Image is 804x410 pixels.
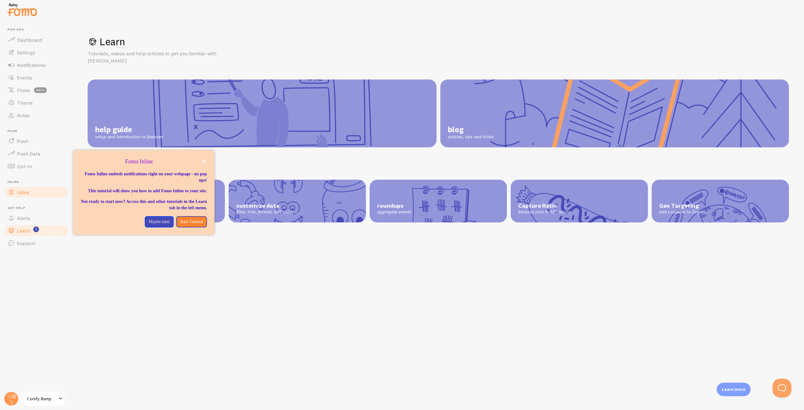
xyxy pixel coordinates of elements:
[7,2,38,18] img: fomo-relay-logo-orange.svg
[27,395,57,402] span: Comfy Bump
[149,219,170,225] p: Maybe later
[200,158,207,164] button: close,
[81,171,207,183] p: Fomo Inline embeds notifications right on your webpage - no pop ups!
[81,158,207,166] p: Fomo Inline
[4,96,68,109] a: Theme
[17,240,35,246] span: Support
[518,209,640,215] span: balance your Notifications
[17,49,35,56] span: Settings
[17,227,30,234] span: Learn
[8,129,68,133] span: Push
[377,209,499,215] span: aggregate events
[81,199,207,211] p: Not ready to start now? Access this and other tutorials in the Learn tab in the left menu.
[17,100,33,106] span: Theme
[448,125,494,134] span: blog
[17,138,28,144] span: Push
[717,383,751,396] div: Learn more
[440,79,789,147] a: blog articles, tips and tricks
[377,202,499,210] span: roundups
[88,50,238,64] p: Tutorials, videos and help articles to get you familiar with [PERSON_NAME]
[73,150,215,235] div: Fomo Inline
[4,109,68,122] a: Rules
[518,202,640,210] span: Capture Ratio
[33,227,39,232] svg: <p>Watch New Feature Tutorials!</p>
[88,35,789,48] h1: Learn
[17,189,29,195] span: Inline
[8,28,68,32] span: Pop-ups
[81,188,207,194] p: This tutorial will show you how to add Fomo Inline to your site.
[17,62,46,68] span: Notifications
[236,202,358,210] span: customize data
[4,46,68,59] a: Settings
[8,206,68,210] span: Get Help
[773,379,791,397] iframe: Help Scout Beacon - Open
[448,134,494,140] span: articles, tips and tricks
[17,37,42,43] span: Dashboard
[180,219,203,225] p: Start Tutorial
[8,180,68,184] span: Inline
[17,112,30,118] span: Rules
[722,386,746,392] p: Learn more
[4,34,68,46] a: Dashboard
[88,79,437,147] a: help guide setup and introduction to features
[176,216,207,227] button: Start Tutorial
[95,134,163,140] span: setup and introduction to features
[4,71,68,84] a: Events
[236,209,358,215] span: filter, trim, format, add color, ...
[145,216,173,227] button: Maybe later
[17,215,30,221] span: Alerts
[4,59,68,71] a: Notifications
[4,135,68,147] a: Push
[88,162,789,172] h2: Tutorials
[4,186,68,199] a: Inline
[4,212,68,224] a: Alerts
[4,147,68,160] a: Push Data
[23,391,65,406] a: Comfy Bump
[95,125,163,134] span: help guide
[659,202,781,210] span: Geo Targeting
[17,74,32,81] span: Events
[4,160,68,172] a: Opt-In
[17,87,30,93] span: Flows
[659,209,781,215] span: add Location to Events
[17,150,41,157] span: Push Data
[4,237,68,249] a: Support
[34,87,47,93] span: beta
[4,84,68,96] a: Flows beta
[17,163,32,169] span: Opt-In
[4,224,68,237] a: Learn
